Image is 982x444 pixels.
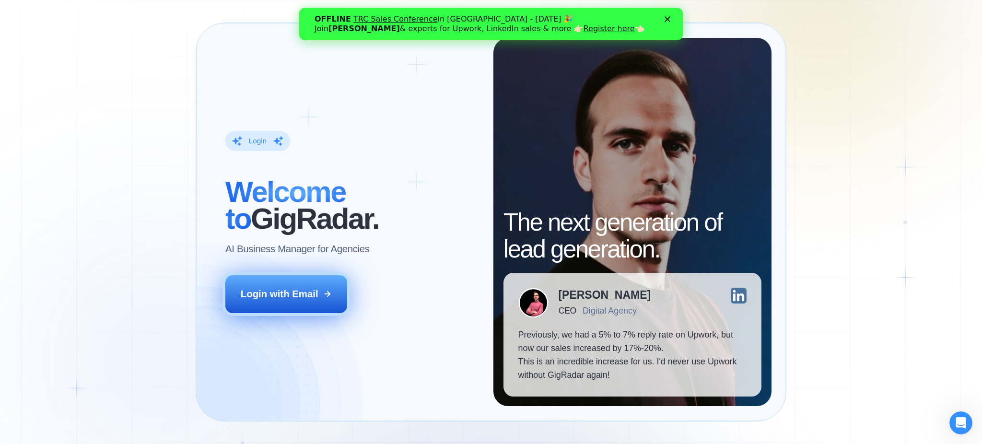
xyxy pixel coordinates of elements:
[225,242,369,256] p: AI Business Manager for Agencies
[241,287,318,301] div: Login with Email
[225,175,346,235] span: Welcome to
[503,209,761,263] h2: The next generation of lead generation.
[299,8,683,40] iframe: Intercom live chat banner
[225,178,479,233] h2: ‍ GigRadar.
[949,411,972,434] iframe: Intercom live chat
[583,306,637,315] div: Digital Agency
[225,275,347,313] button: Login with Email
[558,306,576,315] div: CEO
[558,290,651,301] div: [PERSON_NAME]
[249,136,267,146] div: Login
[365,9,375,14] div: Close
[518,328,747,382] p: Previously, we had a 5% to 7% reply rate on Upwork, but now our sales increased by 17%-20%. This ...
